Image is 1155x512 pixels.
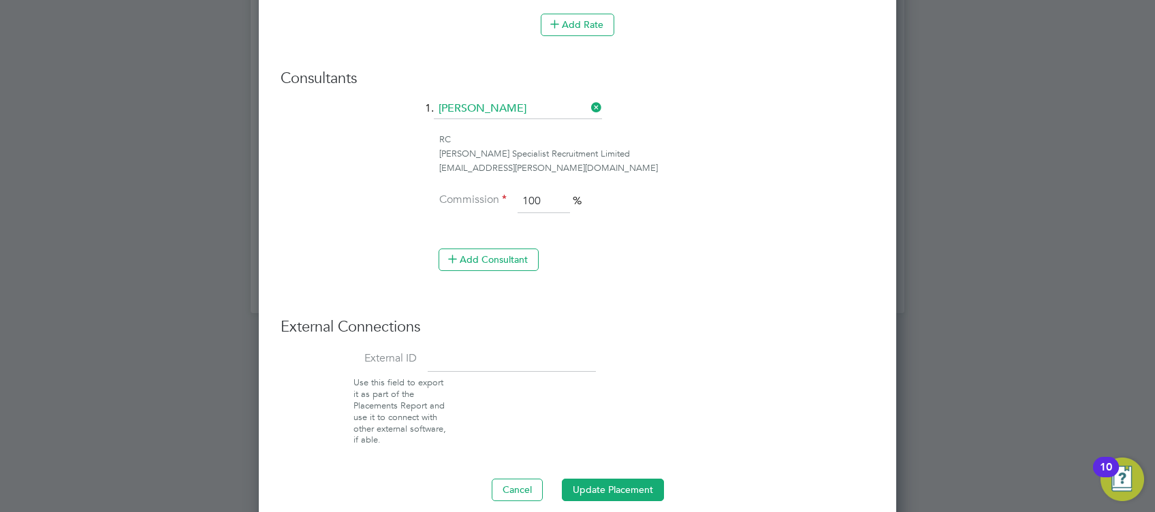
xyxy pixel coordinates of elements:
[1100,467,1112,485] div: 10
[573,194,582,208] span: %
[439,161,874,176] div: [EMAIL_ADDRESS][PERSON_NAME][DOMAIN_NAME]
[439,193,507,207] label: Commission
[281,69,874,89] h3: Consultants
[281,99,874,133] li: 1.
[439,147,874,161] div: [PERSON_NAME] Specialist Recruitment Limited
[562,479,664,500] button: Update Placement
[281,317,874,337] h3: External Connections
[439,249,539,270] button: Add Consultant
[492,479,543,500] button: Cancel
[541,14,614,35] button: Add Rate
[1101,458,1144,501] button: Open Resource Center, 10 new notifications
[281,351,417,366] label: External ID
[353,377,446,445] span: Use this field to export it as part of the Placements Report and use it to connect with other ext...
[439,133,874,147] div: RC
[434,99,602,119] input: Search for...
